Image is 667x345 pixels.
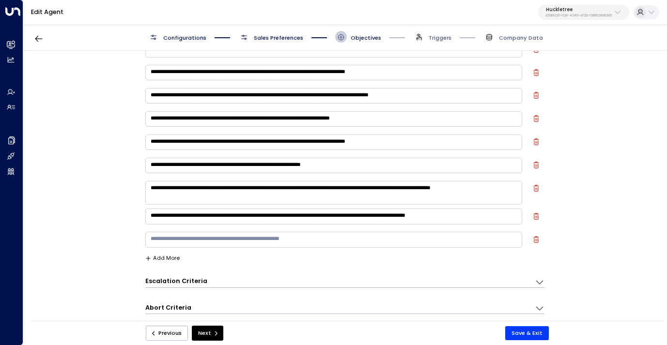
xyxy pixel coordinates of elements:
p: b7af8320-f128-4349-a726-f388528d82b5 [546,14,612,17]
span: Company Data [499,34,543,42]
div: Abort CriteriaDefine the scenarios in which the AI agent should abort or terminate the conversati... [145,303,544,314]
span: Configurations [163,34,206,42]
button: Huckletreeb7af8320-f128-4349-a726-f388528d82b5 [538,5,629,20]
h3: Abort Criteria [145,303,191,312]
span: Objectives [351,34,381,42]
span: Sales Preferences [254,34,303,42]
button: Save & Exit [505,326,549,340]
h3: Escalation Criteria [145,277,207,285]
p: Huckletree [546,7,612,13]
button: Add More [145,255,180,261]
a: Edit Agent [31,8,63,16]
button: Previous [146,326,188,341]
button: Next [192,326,223,341]
span: Triggers [429,34,451,42]
div: Escalation CriteriaDefine the scenarios in which the AI agent should escalate the conversation to... [145,277,544,287]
